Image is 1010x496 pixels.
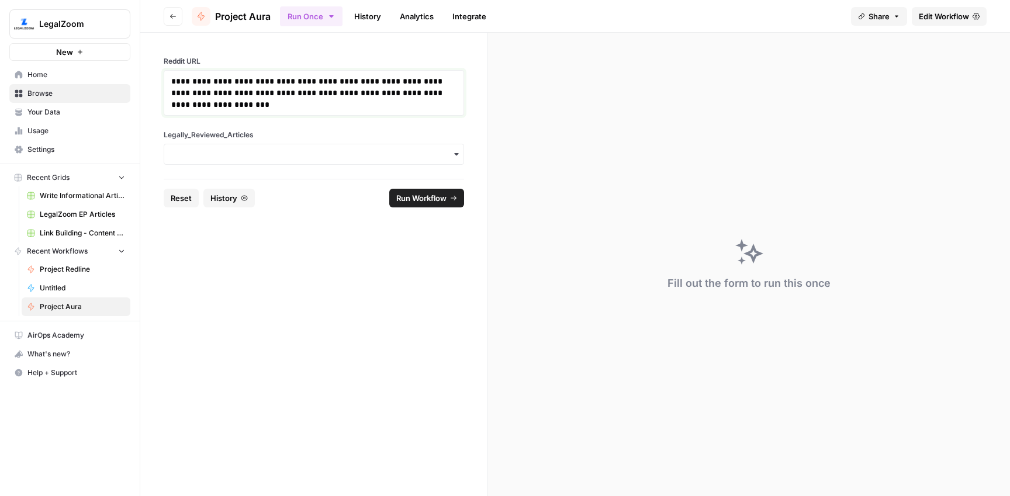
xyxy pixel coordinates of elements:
a: Your Data [9,103,130,122]
span: Project Aura [215,9,271,23]
a: Write Informational Article [22,186,130,205]
span: Help + Support [27,367,125,378]
a: Browse [9,84,130,103]
button: History [203,189,255,207]
button: Recent Workflows [9,242,130,260]
button: Workspace: LegalZoom [9,9,130,39]
div: Fill out the form to run this once [667,275,831,292]
span: Edit Workflow [919,11,969,22]
label: Legally_Reviewed_Articles [164,130,464,140]
button: Run Once [280,6,343,26]
span: Recent Workflows [27,246,88,256]
span: Project Aura [40,301,125,312]
a: Analytics [393,7,441,26]
a: Settings [9,140,130,159]
button: Run Workflow [389,189,464,207]
a: Project Aura [192,7,271,26]
a: Edit Workflow [912,7,987,26]
span: Usage [27,126,125,136]
a: Link Building - Content Briefs [22,224,130,242]
a: LegalZoom EP Articles [22,205,130,224]
span: Share [869,11,890,22]
button: Recent Grids [9,169,130,186]
span: LegalZoom [39,18,110,30]
label: Reddit URL [164,56,464,67]
span: Home [27,70,125,80]
a: Home [9,65,130,84]
span: Your Data [27,107,125,117]
a: Usage [9,122,130,140]
button: Share [851,7,907,26]
span: Write Informational Article [40,190,125,201]
a: Project Redline [22,260,130,279]
span: Reset [171,192,192,204]
button: New [9,43,130,61]
a: Integrate [445,7,493,26]
span: Browse [27,88,125,99]
a: Untitled [22,279,130,297]
span: LegalZoom EP Articles [40,209,125,220]
button: Help + Support [9,363,130,382]
span: Recent Grids [27,172,70,183]
span: Project Redline [40,264,125,275]
a: AirOps Academy [9,326,130,345]
img: LegalZoom Logo [13,13,34,34]
span: AirOps Academy [27,330,125,341]
span: Settings [27,144,125,155]
a: Project Aura [22,297,130,316]
a: History [347,7,388,26]
span: Link Building - Content Briefs [40,228,125,238]
span: New [56,46,73,58]
span: History [210,192,237,204]
span: Untitled [40,283,125,293]
button: What's new? [9,345,130,363]
button: Reset [164,189,199,207]
div: What's new? [10,345,130,363]
span: Run Workflow [396,192,447,204]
